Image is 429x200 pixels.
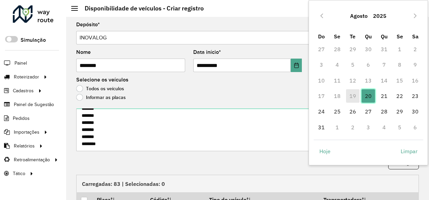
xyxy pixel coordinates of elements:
button: Choose Date [291,59,302,72]
td: 15 [392,73,407,88]
button: Choose Month [347,8,370,24]
td: 6 [407,120,423,135]
td: 24 [314,104,329,119]
td: 29 [345,41,361,57]
label: Depósito [76,21,100,29]
td: 28 [329,41,345,57]
td: 23 [407,88,423,104]
td: 14 [376,73,392,88]
button: Previous Month [316,10,327,21]
span: Tático [13,170,25,177]
span: Roteirizador [14,73,39,80]
span: Do [318,33,325,40]
span: 30 [408,105,422,118]
span: Cadastros [13,87,34,94]
td: 29 [392,104,407,119]
td: 13 [361,73,376,88]
td: 6 [361,57,376,72]
button: Next Month [410,10,421,21]
td: 1 [392,41,407,57]
span: Se [397,33,403,40]
td: 10 [314,73,329,88]
td: 7 [376,57,392,72]
td: 4 [329,57,345,72]
label: Simulação [21,36,46,44]
label: Informar as placas [76,94,126,101]
td: 9 [407,57,423,72]
td: 27 [314,41,329,57]
label: Data início [193,48,221,56]
span: 21 [377,89,391,103]
td: 3 [361,120,376,135]
h2: Disponibilidade de veículos - Criar registro [78,5,204,12]
td: 25 [329,104,345,119]
td: 27 [361,104,376,119]
td: 22 [392,88,407,104]
span: Se [334,33,340,40]
span: Hoje [319,147,331,155]
td: 11 [329,73,345,88]
label: Todos os veículos [76,85,124,92]
label: Nome [76,48,91,56]
td: 1 [329,120,345,135]
span: Importações [14,129,39,136]
td: 30 [361,41,376,57]
button: Choose Year [370,8,389,24]
span: Painel [15,60,27,67]
button: Hoje [314,144,336,158]
td: 3 [314,57,329,72]
td: 12 [345,73,361,88]
span: Pedidos [13,115,30,122]
td: 26 [345,104,361,119]
span: Relatórios [14,142,35,149]
span: 29 [393,105,406,118]
td: 31 [314,120,329,135]
span: Qu [365,33,372,40]
span: Qu [381,33,388,40]
span: Te [350,33,355,40]
span: 23 [408,89,422,103]
label: Selecione os veículos [76,76,128,84]
span: 26 [346,105,360,118]
td: 30 [407,104,423,119]
td: 16 [407,73,423,88]
td: 19 [345,88,361,104]
span: 22 [393,89,406,103]
span: 27 [362,105,375,118]
span: 31 [315,121,328,134]
span: 25 [331,105,344,118]
td: 4 [376,120,392,135]
span: Sa [412,33,419,40]
td: 2 [407,41,423,57]
td: 18 [329,88,345,104]
td: 5 [392,120,407,135]
span: 20 [362,89,375,103]
button: Limpar [395,144,423,158]
td: 17 [314,88,329,104]
span: Painel de Sugestão [14,101,54,108]
span: Limpar [401,147,418,155]
span: 24 [315,105,328,118]
div: Carregadas: 83 | Selecionadas: 0 [76,175,419,192]
td: 31 [376,41,392,57]
td: 21 [376,88,392,104]
td: 28 [376,104,392,119]
td: 20 [361,88,376,104]
td: 8 [392,57,407,72]
td: 2 [345,120,361,135]
span: 28 [377,105,391,118]
td: 5 [345,57,361,72]
span: Retroalimentação [14,156,50,163]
